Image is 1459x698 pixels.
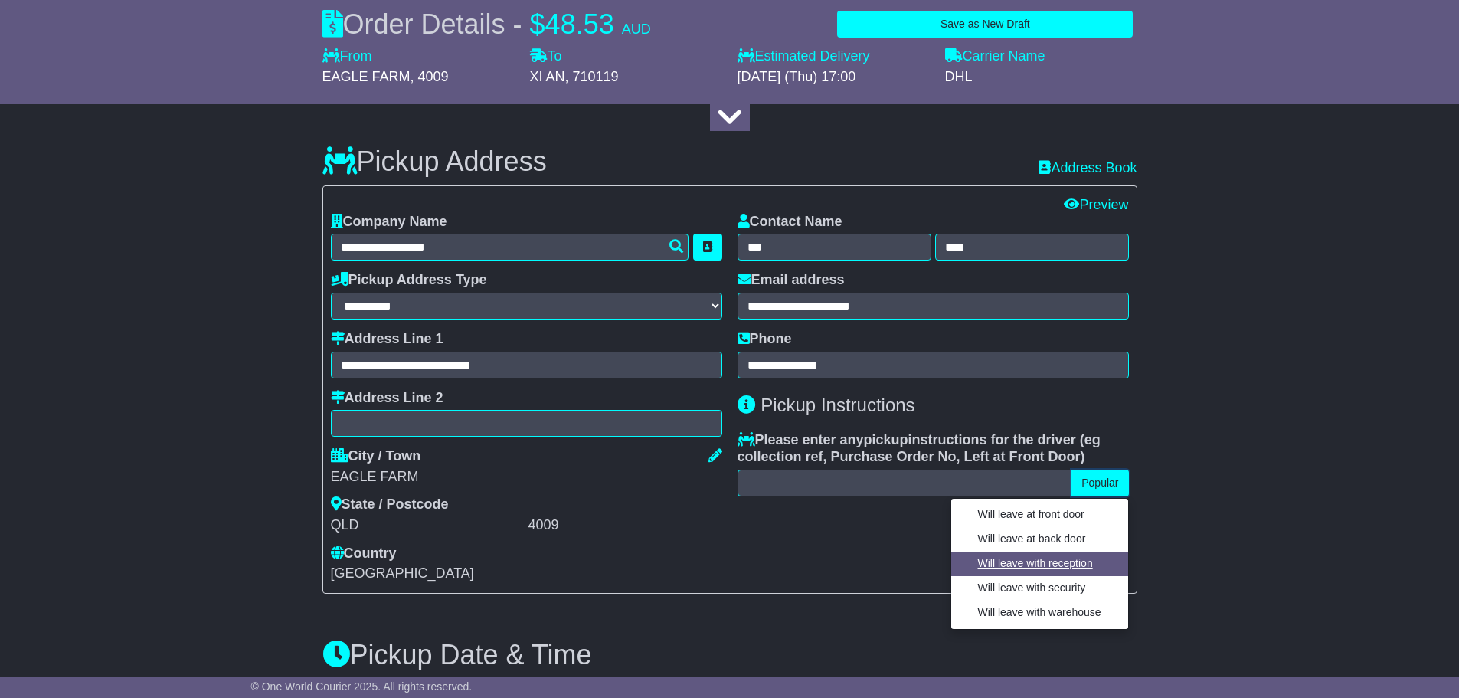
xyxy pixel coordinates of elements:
div: [DATE] (Thu) 17:00 [738,69,930,86]
label: Address Line 1 [331,331,443,348]
button: Popular [1071,470,1128,496]
span: eg collection ref, Purchase Order No, Left at Front Door [738,432,1101,464]
a: Will leave at back door [963,529,1117,549]
label: Company Name [331,214,447,231]
label: Carrier Name [945,48,1045,65]
label: Country [331,546,397,562]
button: Save as New Draft [837,11,1133,38]
span: Pickup Instructions [761,395,914,415]
a: Will leave at front door [963,504,1117,525]
span: $ [530,8,545,40]
label: Estimated Delivery [738,48,930,65]
div: QLD [331,517,525,534]
a: Will leave with warehouse [963,602,1117,623]
label: City / Town [331,448,421,465]
span: 48.53 [545,8,614,40]
span: XI AN [530,69,565,84]
span: , 710119 [565,69,619,84]
span: EAGLE FARM [322,69,411,84]
div: DHL [945,69,1137,86]
a: Will leave with security [963,578,1117,598]
div: EAGLE FARM [331,469,722,486]
h3: Pickup Address [322,146,547,177]
a: Address Book [1039,160,1137,177]
label: To [530,48,562,65]
span: AUD [622,21,651,37]
label: Email address [738,272,845,289]
label: Address Line 2 [331,390,443,407]
label: Pickup Address Type [331,272,487,289]
a: Will leave with reception [963,553,1117,574]
span: , 4009 [411,69,449,84]
label: Contact Name [738,214,842,231]
label: From [322,48,372,65]
h3: Pickup Date & Time [322,640,1137,670]
span: pickup [864,432,908,447]
div: Order Details - [322,8,651,41]
span: © One World Courier 2025. All rights reserved. [251,680,473,693]
span: [GEOGRAPHIC_DATA] [331,565,474,581]
a: Preview [1064,197,1128,212]
label: Please enter any instructions for the driver ( ) [738,432,1129,465]
label: State / Postcode [331,496,449,513]
label: Phone [738,331,792,348]
div: 4009 [528,517,722,534]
